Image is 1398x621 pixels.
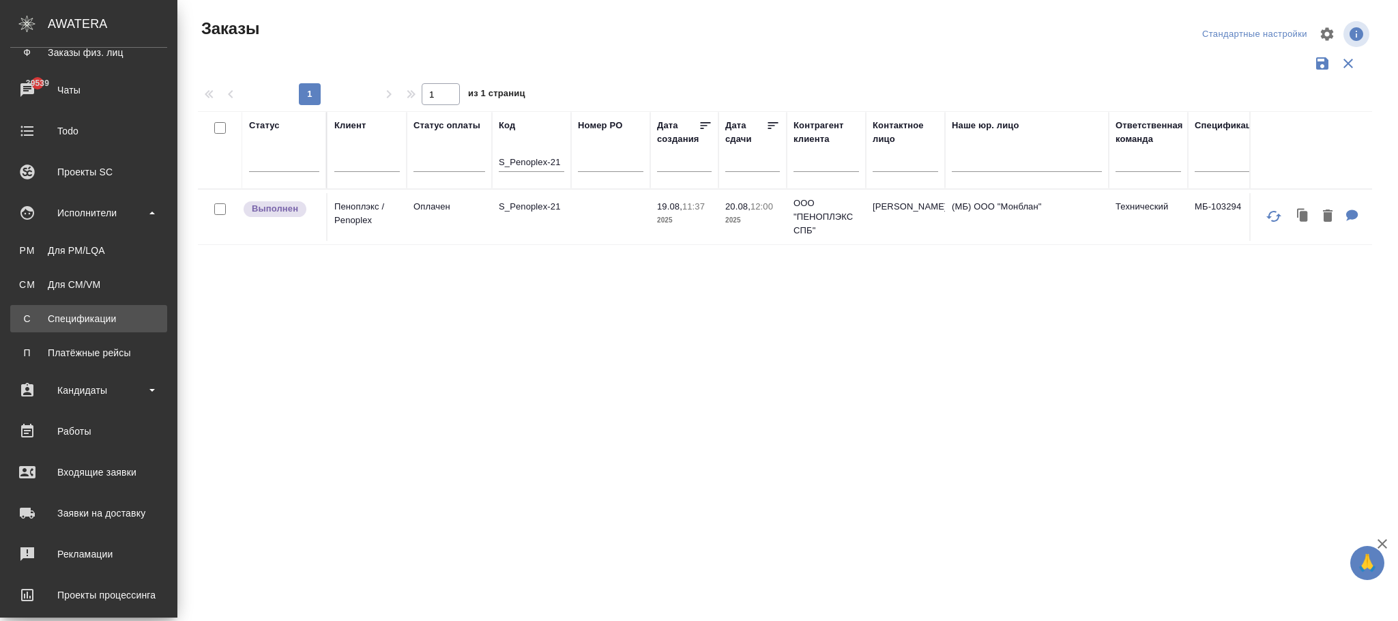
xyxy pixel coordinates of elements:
[1199,24,1311,45] div: split button
[10,544,167,564] div: Рекламации
[866,193,945,241] td: [PERSON_NAME]
[10,421,167,442] div: Работы
[10,80,167,100] div: Чаты
[198,18,259,40] span: Заказы
[18,76,57,90] span: 39539
[48,10,177,38] div: AWATERA
[1109,193,1188,241] td: Технический
[3,414,174,448] a: Работы
[10,503,167,523] div: Заявки на доставку
[1343,21,1372,47] span: Посмотреть информацию
[3,455,174,489] a: Входящие заявки
[499,119,515,132] div: Код
[17,346,160,360] div: Платёжные рейсы
[1316,203,1339,231] button: Удалить
[3,578,174,612] a: Проекты процессинга
[1311,18,1343,50] span: Настроить таблицу
[3,73,174,107] a: 39539Чаты
[334,200,400,227] p: Пеноплэкс / Penoplex
[682,201,705,212] p: 11:37
[945,193,1109,241] td: (МБ) ООО "Монблан"
[10,203,167,223] div: Исполнители
[3,155,174,189] a: Проекты SC
[413,119,480,132] div: Статус оплаты
[873,119,938,146] div: Контактное лицо
[3,496,174,530] a: Заявки на доставку
[1339,203,1365,231] button: Для ПМ: рус-англ
[657,201,682,212] p: 19.08,
[334,119,366,132] div: Клиент
[17,46,160,59] div: Заказы физ. лиц
[578,119,622,132] div: Номер PO
[407,193,492,241] td: Оплачен
[657,214,712,227] p: 2025
[242,200,319,218] div: Выставляет ПМ после сдачи и проведения начислений. Последний этап для ПМа
[10,380,167,401] div: Кандидаты
[1290,203,1316,231] button: Клонировать
[657,119,699,146] div: Дата создания
[10,305,167,332] a: ССпецификации
[10,462,167,482] div: Входящие заявки
[10,121,167,141] div: Todo
[468,85,525,105] span: из 1 страниц
[793,197,859,237] p: ООО "ПЕНОПЛЭКС СПБ"
[952,119,1019,132] div: Наше юр. лицо
[3,537,174,571] a: Рекламации
[10,162,167,182] div: Проекты SC
[17,278,160,291] div: Для CM/VM
[1195,119,1262,132] div: Спецификация
[793,119,859,146] div: Контрагент клиента
[725,214,780,227] p: 2025
[751,201,773,212] p: 12:00
[10,271,167,298] a: CMДля CM/VM
[1257,200,1290,233] button: Обновить
[17,244,160,257] div: Для PM/LQA
[252,202,298,216] p: Выполнен
[10,237,167,264] a: PMДля PM/LQA
[3,114,174,148] a: Todo
[725,119,766,146] div: Дата сдачи
[1188,193,1267,241] td: МБ-103294
[1309,50,1335,76] button: Сохранить фильтры
[1356,549,1379,577] span: 🙏
[1350,546,1384,580] button: 🙏
[1335,50,1361,76] button: Сбросить фильтры
[249,119,280,132] div: Статус
[10,339,167,366] a: ППлатёжные рейсы
[725,201,751,212] p: 20.08,
[499,200,564,214] p: S_Penoplex-21
[10,39,167,66] a: ФЗаказы физ. лиц
[10,585,167,605] div: Проекты процессинга
[1116,119,1183,146] div: Ответственная команда
[17,312,160,326] div: Спецификации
